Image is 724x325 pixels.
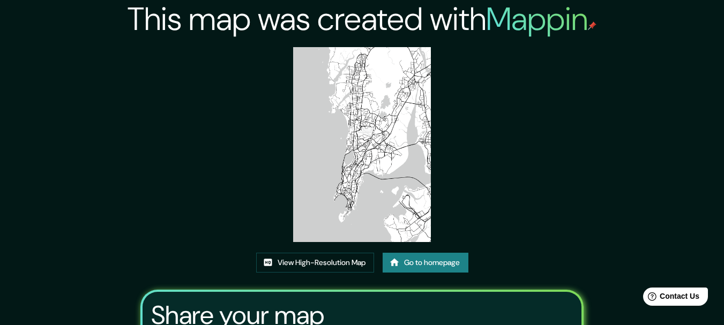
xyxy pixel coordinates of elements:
iframe: Help widget launcher [629,283,712,313]
a: View High-Resolution Map [256,253,374,273]
img: mappin-pin [588,21,596,30]
a: Go to homepage [383,253,468,273]
img: created-map [293,47,431,242]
